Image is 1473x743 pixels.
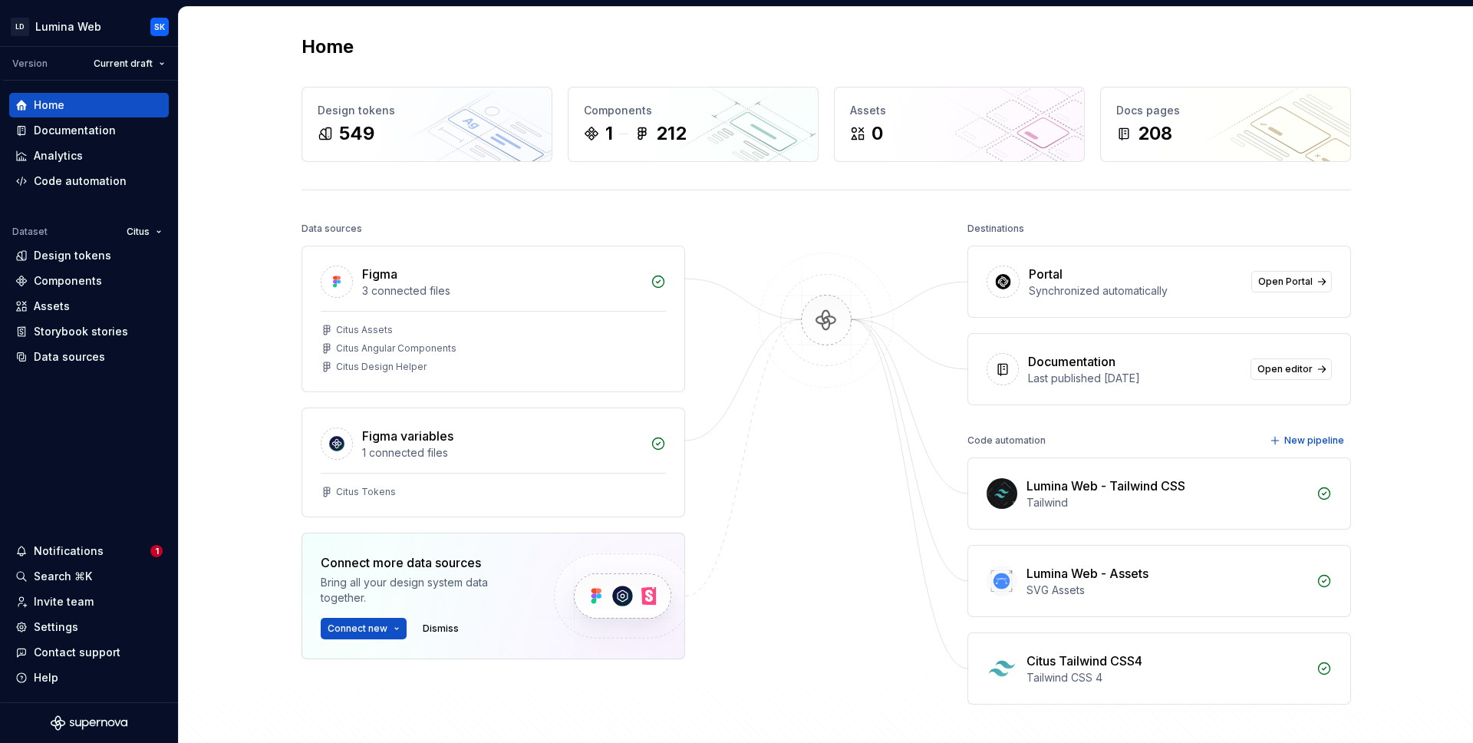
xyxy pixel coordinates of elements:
[34,299,70,314] div: Assets
[1100,87,1351,162] a: Docs pages208
[9,169,169,193] a: Code automation
[34,248,111,263] div: Design tokens
[9,144,169,168] a: Analytics
[1257,363,1313,375] span: Open editor
[1251,271,1332,292] a: Open Portal
[34,670,58,685] div: Help
[9,93,169,117] a: Home
[336,324,393,336] div: Citus Assets
[1028,371,1241,386] div: Last published [DATE]
[34,349,105,365] div: Data sources
[9,615,169,639] a: Settings
[362,427,453,445] div: Figma variables
[967,218,1024,239] div: Destinations
[9,539,169,563] button: Notifications1
[850,103,1069,118] div: Assets
[34,273,102,289] div: Components
[12,226,48,238] div: Dataset
[9,345,169,369] a: Data sources
[9,294,169,319] a: Assets
[967,430,1046,451] div: Code automation
[302,246,685,392] a: Figma3 connected filesCitus AssetsCitus Angular ComponentsCitus Design Helper
[9,243,169,268] a: Design tokens
[328,622,387,635] span: Connect new
[9,589,169,614] a: Invite team
[423,622,459,635] span: Dismiss
[568,87,819,162] a: Components1212
[834,87,1085,162] a: Assets0
[94,58,153,70] span: Current draft
[362,283,641,299] div: 3 connected files
[12,58,48,70] div: Version
[120,221,169,243] button: Citus
[1028,352,1115,371] div: Documentation
[34,148,83,163] div: Analytics
[34,324,128,339] div: Storybook stories
[302,218,362,239] div: Data sources
[318,103,536,118] div: Design tokens
[336,342,456,355] div: Citus Angular Components
[1029,283,1242,299] div: Synchronized automatically
[321,575,528,606] div: Bring all your design system data together.
[605,121,613,146] div: 1
[302,87,552,162] a: Design tokens549
[9,640,169,665] button: Contact support
[9,118,169,143] a: Documentation
[302,408,685,517] a: Figma variables1 connected filesCitus Tokens
[11,18,29,36] div: LD
[34,645,120,660] div: Contact support
[150,545,163,557] span: 1
[1029,265,1063,283] div: Portal
[127,226,150,238] span: Citus
[872,121,883,146] div: 0
[1026,477,1185,495] div: Lumina Web - Tailwind CSS
[321,553,528,572] div: Connect more data sources
[1026,652,1142,670] div: Citus Tailwind CSS4
[1265,430,1351,451] button: New pipeline
[87,53,172,74] button: Current draft
[302,35,354,59] h2: Home
[1026,495,1307,510] div: Tailwind
[9,665,169,690] button: Help
[34,594,94,609] div: Invite team
[1026,564,1148,583] div: Lumina Web - Assets
[35,19,101,35] div: Lumina Web
[1026,670,1307,685] div: Tailwind CSS 4
[51,715,127,731] svg: Supernova Logo
[336,486,396,498] div: Citus Tokens
[34,619,78,635] div: Settings
[321,618,407,639] button: Connect new
[9,564,169,589] button: Search ⌘K
[584,103,802,118] div: Components
[1284,434,1344,447] span: New pipeline
[154,21,165,33] div: SK
[3,10,175,43] button: LDLumina WebSK
[656,121,687,146] div: 212
[9,269,169,293] a: Components
[362,445,641,461] div: 1 connected files
[34,569,92,584] div: Search ⌘K
[1138,121,1172,146] div: 208
[336,361,427,373] div: Citus Design Helper
[34,173,127,189] div: Code automation
[416,618,466,639] button: Dismiss
[34,543,104,559] div: Notifications
[362,265,397,283] div: Figma
[34,97,64,113] div: Home
[1116,103,1335,118] div: Docs pages
[339,121,374,146] div: 549
[1258,276,1313,288] span: Open Portal
[9,319,169,344] a: Storybook stories
[1251,358,1332,380] a: Open editor
[1026,583,1307,598] div: SVG Assets
[34,123,116,138] div: Documentation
